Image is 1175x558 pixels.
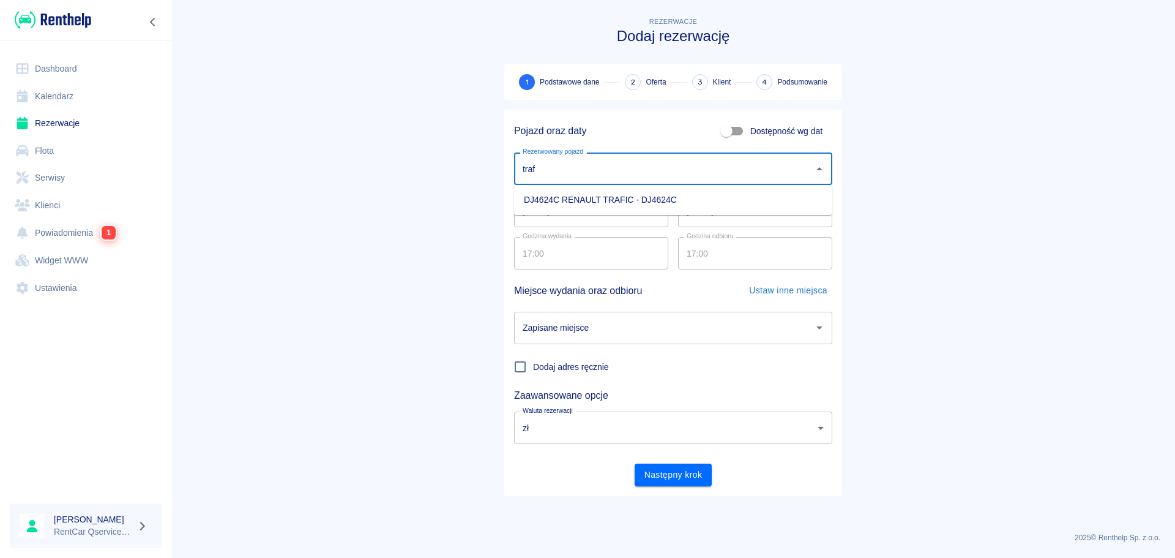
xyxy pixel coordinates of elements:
span: Rezerwacje [649,18,697,25]
input: hh:mm [514,237,660,270]
img: Renthelp logo [15,10,91,30]
label: Rezerwowany pojazd [523,147,583,156]
span: 1 [102,226,116,239]
a: Serwisy [10,164,162,192]
label: Waluta rezerwacji [523,406,573,415]
label: Godzina wydania [523,232,572,241]
a: Powiadomienia1 [10,219,162,247]
span: Podsumowanie [777,77,827,88]
span: 3 [698,76,703,89]
span: Podstawowe dane [540,77,599,88]
span: Oferta [646,77,666,88]
h6: [PERSON_NAME] [54,513,132,526]
h3: Dodaj rezerwację [504,28,842,45]
button: Zamknij [811,160,828,178]
label: Godzina odbioru [687,232,734,241]
h5: Pojazd oraz daty [514,125,586,137]
a: Widget WWW [10,247,162,274]
span: Dostępność wg dat [750,125,822,138]
span: Dodaj adres ręcznie [533,361,609,374]
h5: Miejsce wydania oraz odbioru [514,280,642,302]
span: 1 [526,76,529,89]
div: zł [514,412,832,444]
p: RentCar Qservice Damar Parts [54,526,132,538]
button: Zwiń nawigację [144,14,162,30]
a: Renthelp logo [10,10,91,30]
button: Ustaw inne miejsca [744,279,832,302]
input: hh:mm [678,237,824,270]
span: Klient [713,77,731,88]
a: Rezerwacje [10,110,162,137]
button: Otwórz [811,319,828,336]
button: Następny krok [635,464,712,486]
a: Flota [10,137,162,165]
span: 4 [762,76,767,89]
a: Klienci [10,192,162,219]
span: 2 [631,76,635,89]
a: Dashboard [10,55,162,83]
li: DJ4624C RENAULT TRAFIC - DJ4624C [514,190,832,210]
p: 2025 © Renthelp Sp. z o.o. [186,532,1160,543]
a: Ustawienia [10,274,162,302]
a: Kalendarz [10,83,162,110]
h5: Zaawansowane opcje [514,390,832,402]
